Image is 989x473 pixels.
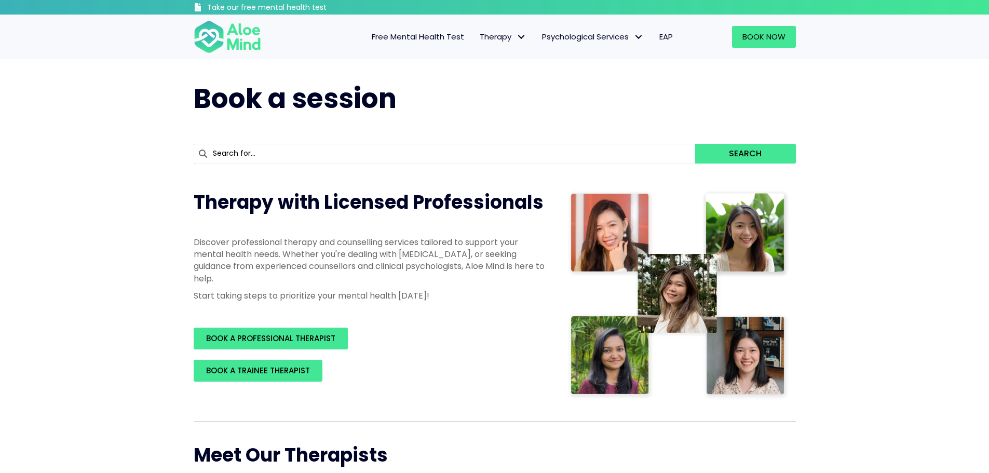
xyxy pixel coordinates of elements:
span: Therapy: submenu [514,30,529,45]
img: Aloe mind Logo [194,20,261,54]
span: Free Mental Health Test [372,31,464,42]
span: EAP [659,31,673,42]
h3: Take our free mental health test [207,3,382,13]
img: Therapist collage [567,190,790,400]
nav: Menu [275,26,681,48]
span: Book Now [742,31,785,42]
p: Start taking steps to prioritize your mental health [DATE]! [194,290,547,302]
a: BOOK A TRAINEE THERAPIST [194,360,322,382]
button: Search [695,144,795,164]
a: BOOK A PROFESSIONAL THERAPIST [194,328,348,349]
a: Free Mental Health Test [364,26,472,48]
a: Take our free mental health test [194,3,382,15]
a: Psychological ServicesPsychological Services: submenu [534,26,652,48]
a: TherapyTherapy: submenu [472,26,534,48]
span: Psychological Services [542,31,644,42]
a: Book Now [732,26,796,48]
span: Psychological Services: submenu [631,30,646,45]
input: Search for... [194,144,696,164]
span: Meet Our Therapists [194,442,388,468]
a: EAP [652,26,681,48]
p: Discover professional therapy and counselling services tailored to support your mental health nee... [194,236,547,285]
span: Therapy with Licensed Professionals [194,189,544,215]
span: BOOK A PROFESSIONAL THERAPIST [206,333,335,344]
span: Therapy [480,31,526,42]
span: Book a session [194,79,397,117]
span: BOOK A TRAINEE THERAPIST [206,365,310,376]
